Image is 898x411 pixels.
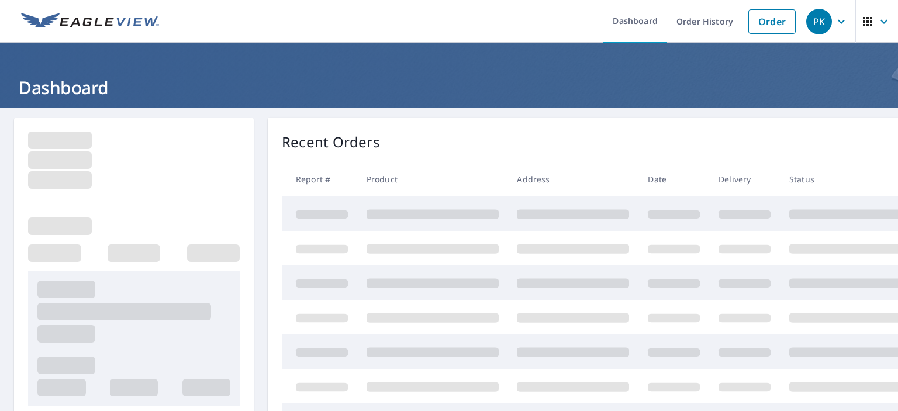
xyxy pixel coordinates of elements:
[21,13,159,30] img: EV Logo
[709,162,780,196] th: Delivery
[282,132,380,153] p: Recent Orders
[748,9,796,34] a: Order
[806,9,832,34] div: PK
[638,162,709,196] th: Date
[282,162,357,196] th: Report #
[357,162,508,196] th: Product
[507,162,638,196] th: Address
[14,75,884,99] h1: Dashboard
